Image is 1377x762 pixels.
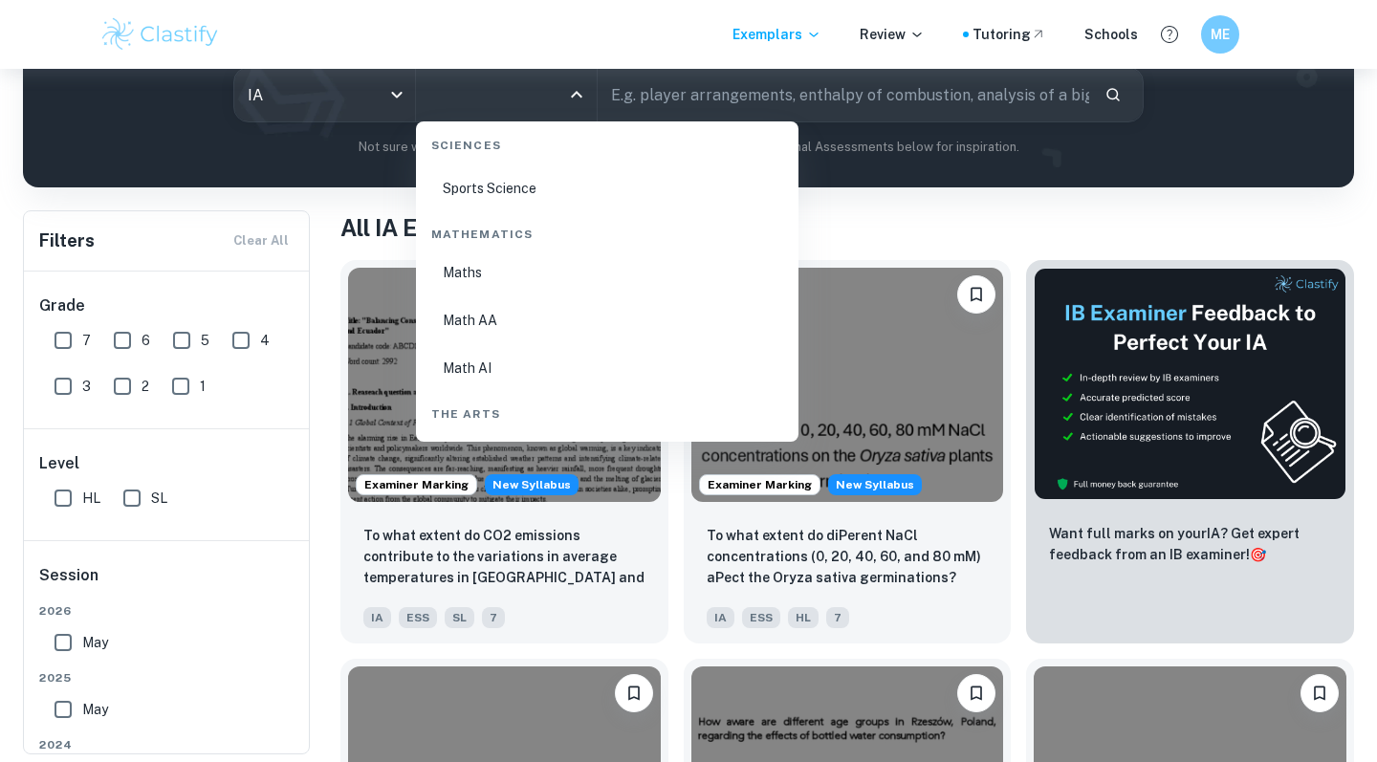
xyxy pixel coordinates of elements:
[39,602,295,620] span: 2026
[82,376,91,397] span: 3
[234,68,415,121] div: IA
[445,607,474,628] span: SL
[788,607,819,628] span: HL
[363,525,645,590] p: To what extent do CO2 emissions contribute to the variations in average temperatures in Indonesia...
[38,138,1339,157] p: Not sure what to search for? You can always look through our example Internal Assessments below f...
[424,430,791,474] li: Dance
[39,452,295,475] h6: Level
[957,275,995,314] button: Bookmark
[151,488,167,509] span: SL
[1210,24,1232,45] h6: ME
[201,330,209,351] span: 5
[1026,260,1354,643] a: ThumbnailWant full marks on yourIA? Get expert feedback from an IB examiner!
[200,376,206,397] span: 1
[563,81,590,108] button: Close
[340,210,1354,245] h1: All IA Examples
[39,564,295,602] h6: Session
[691,268,1004,502] img: ESS IA example thumbnail: To what extent do diPerent NaCl concentr
[357,476,476,493] span: Examiner Marking
[1034,268,1346,500] img: Thumbnail
[1201,15,1239,54] button: ME
[99,15,221,54] img: Clastify logo
[82,699,108,720] span: May
[424,121,791,162] div: Sciences
[39,669,295,686] span: 2025
[1097,78,1129,111] button: Search
[615,674,653,712] button: Bookmark
[39,294,295,317] h6: Grade
[142,376,149,397] span: 2
[424,298,791,342] li: Math AA
[707,607,734,628] span: IA
[348,268,661,502] img: ESS IA example thumbnail: To what extent do CO2 emissions contribu
[424,250,791,294] li: Maths
[82,632,108,653] span: May
[1250,547,1266,562] span: 🎯
[1153,18,1186,51] button: Help and Feedback
[482,607,505,628] span: 7
[82,488,100,509] span: HL
[424,346,791,390] li: Math AI
[684,260,1012,643] a: Examiner MarkingStarting from the May 2026 session, the ESS IA requirements have changed. We crea...
[82,330,91,351] span: 7
[828,474,922,495] span: New Syllabus
[860,24,925,45] p: Review
[424,166,791,210] li: Sports Science
[260,330,270,351] span: 4
[340,260,668,643] a: Examiner MarkingStarting from the May 2026 session, the ESS IA requirements have changed. We crea...
[957,674,995,712] button: Bookmark
[363,607,391,628] span: IA
[424,210,791,250] div: Mathematics
[826,607,849,628] span: 7
[732,24,821,45] p: Exemplars
[399,607,437,628] span: ESS
[598,68,1089,121] input: E.g. player arrangements, enthalpy of combustion, analysis of a big city...
[1300,674,1339,712] button: Bookmark
[485,474,579,495] div: Starting from the May 2026 session, the ESS IA requirements have changed. We created this exempla...
[39,736,295,753] span: 2024
[485,474,579,495] span: New Syllabus
[700,476,820,493] span: Examiner Marking
[707,525,989,588] p: To what extent do diPerent NaCl concentrations (0, 20, 40, 60, and 80 mM) aPect the Oryza sativa ...
[742,607,780,628] span: ESS
[973,24,1046,45] a: Tutoring
[1049,523,1331,565] p: Want full marks on your IA ? Get expert feedback from an IB examiner!
[1084,24,1138,45] a: Schools
[39,228,95,254] h6: Filters
[142,330,150,351] span: 6
[828,474,922,495] div: Starting from the May 2026 session, the ESS IA requirements have changed. We created this exempla...
[424,390,791,430] div: The Arts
